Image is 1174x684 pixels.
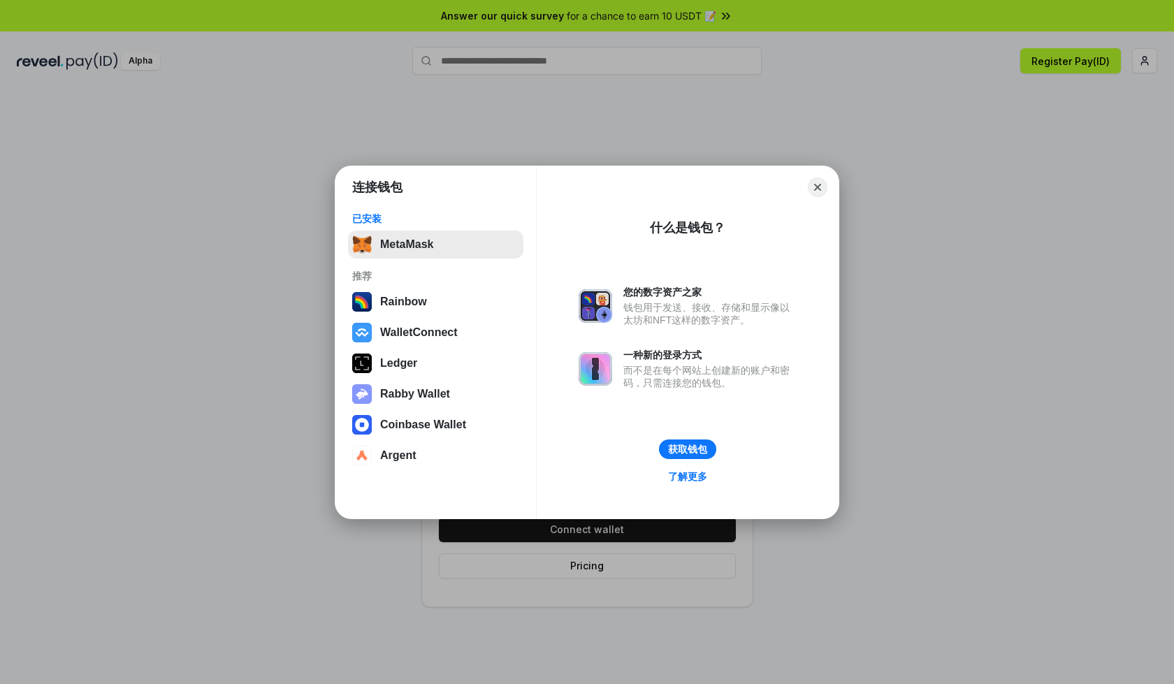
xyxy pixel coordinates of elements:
[352,415,372,435] img: svg+xml,%3Csvg%20width%3D%2228%22%20height%3D%2228%22%20viewBox%3D%220%200%2028%2028%22%20fill%3D...
[380,419,466,431] div: Coinbase Wallet
[380,357,417,370] div: Ledger
[348,288,523,316] button: Rainbow
[660,467,716,486] a: 了解更多
[380,388,450,400] div: Rabby Wallet
[659,439,716,459] button: 获取钱包
[623,286,797,298] div: 您的数字资产之家
[668,470,707,483] div: 了解更多
[352,384,372,404] img: svg+xml,%3Csvg%20xmlns%3D%22http%3A%2F%2Fwww.w3.org%2F2000%2Fsvg%22%20fill%3D%22none%22%20viewBox...
[352,179,403,196] h1: 连接钱包
[348,380,523,408] button: Rabby Wallet
[380,238,433,251] div: MetaMask
[352,446,372,465] img: svg+xml,%3Csvg%20width%3D%2228%22%20height%3D%2228%22%20viewBox%3D%220%200%2028%2028%22%20fill%3D...
[380,326,458,339] div: WalletConnect
[579,289,612,323] img: svg+xml,%3Csvg%20xmlns%3D%22http%3A%2F%2Fwww.w3.org%2F2000%2Fsvg%22%20fill%3D%22none%22%20viewBox...
[348,231,523,259] button: MetaMask
[352,354,372,373] img: svg+xml,%3Csvg%20xmlns%3D%22http%3A%2F%2Fwww.w3.org%2F2000%2Fsvg%22%20width%3D%2228%22%20height%3...
[352,235,372,254] img: svg+xml,%3Csvg%20fill%3D%22none%22%20height%3D%2233%22%20viewBox%3D%220%200%2035%2033%22%20width%...
[352,323,372,342] img: svg+xml,%3Csvg%20width%3D%2228%22%20height%3D%2228%22%20viewBox%3D%220%200%2028%2028%22%20fill%3D...
[352,212,519,225] div: 已安装
[380,296,427,308] div: Rainbow
[668,443,707,456] div: 获取钱包
[623,364,797,389] div: 而不是在每个网站上创建新的账户和密码，只需连接您的钱包。
[348,411,523,439] button: Coinbase Wallet
[348,349,523,377] button: Ledger
[380,449,416,462] div: Argent
[623,301,797,326] div: 钱包用于发送、接收、存储和显示像以太坊和NFT这样的数字资产。
[352,270,519,282] div: 推荐
[579,352,612,386] img: svg+xml,%3Csvg%20xmlns%3D%22http%3A%2F%2Fwww.w3.org%2F2000%2Fsvg%22%20fill%3D%22none%22%20viewBox...
[623,349,797,361] div: 一种新的登录方式
[348,442,523,470] button: Argent
[352,292,372,312] img: svg+xml,%3Csvg%20width%3D%22120%22%20height%3D%22120%22%20viewBox%3D%220%200%20120%20120%22%20fil...
[650,219,725,236] div: 什么是钱包？
[348,319,523,347] button: WalletConnect
[808,177,827,197] button: Close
